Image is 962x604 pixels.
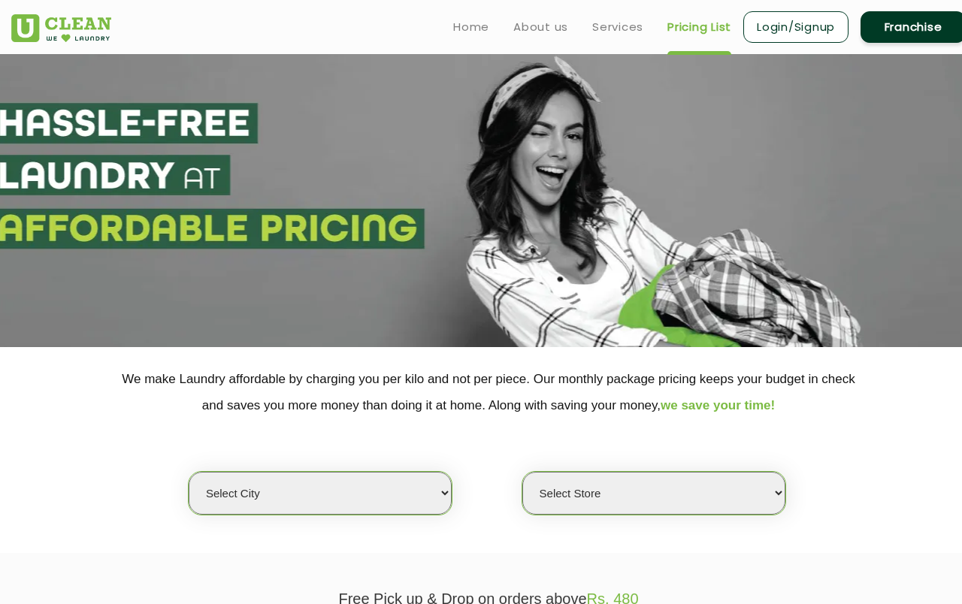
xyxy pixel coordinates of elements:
[453,18,489,36] a: Home
[592,18,643,36] a: Services
[513,18,568,36] a: About us
[661,398,775,412] span: we save your time!
[667,18,731,36] a: Pricing List
[743,11,849,43] a: Login/Signup
[11,14,111,42] img: UClean Laundry and Dry Cleaning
